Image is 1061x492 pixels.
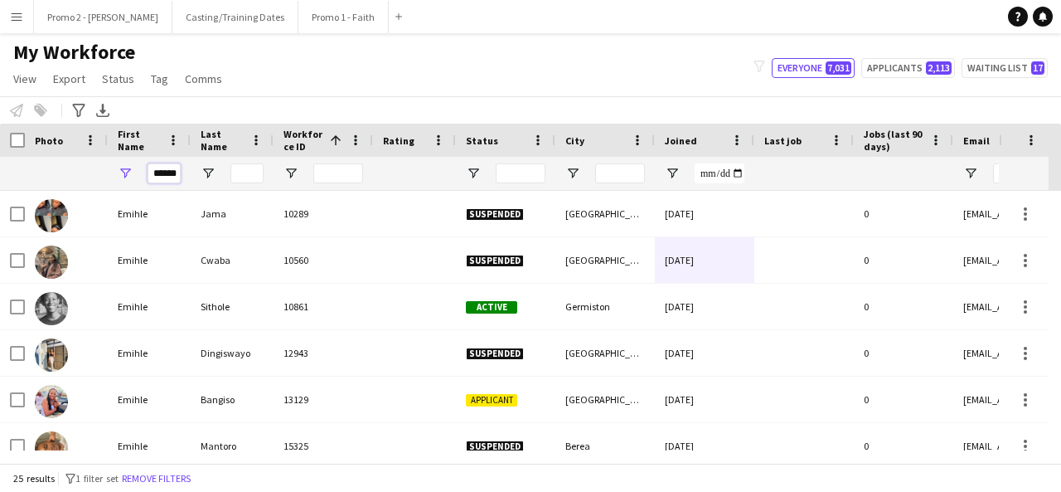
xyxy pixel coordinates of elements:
[274,377,373,422] div: 13129
[854,284,953,329] div: 0
[854,191,953,236] div: 0
[826,61,851,75] span: 7,031
[34,1,172,33] button: Promo 2 - [PERSON_NAME]
[963,134,990,147] span: Email
[274,284,373,329] div: 10861
[148,163,181,183] input: First Name Filter Input
[201,128,244,153] span: Last Name
[764,134,802,147] span: Last job
[555,237,655,283] div: [GEOGRAPHIC_DATA]
[191,423,274,469] div: Mantoro
[655,237,754,283] div: [DATE]
[283,128,323,153] span: Workforce ID
[466,166,481,181] button: Open Filter Menu
[13,71,36,86] span: View
[565,166,580,181] button: Open Filter Menu
[962,58,1048,78] button: Waiting list17
[35,431,68,465] img: Emihle Mantoro
[108,423,191,469] div: Emihle
[185,71,222,86] span: Comms
[466,255,524,267] span: Suspended
[466,301,517,314] span: Active
[151,71,168,86] span: Tag
[274,330,373,376] div: 12943
[274,191,373,236] div: 10289
[466,348,524,360] span: Suspended
[118,166,133,181] button: Open Filter Menu
[383,134,414,147] span: Rating
[13,40,135,65] span: My Workforce
[466,394,517,407] span: Applicant
[35,199,68,232] img: Emihle Jama
[35,385,68,418] img: Emihle Bangiso
[274,237,373,283] div: 10560
[926,61,952,75] span: 2,113
[1031,61,1044,75] span: 17
[655,330,754,376] div: [DATE]
[695,163,744,183] input: Joined Filter Input
[466,134,498,147] span: Status
[35,134,63,147] span: Photo
[53,71,85,86] span: Export
[108,191,191,236] div: Emihle
[313,163,363,183] input: Workforce ID Filter Input
[274,423,373,469] div: 15325
[565,134,584,147] span: City
[7,68,43,90] a: View
[46,68,92,90] a: Export
[75,472,119,485] span: 1 filter set
[102,71,134,86] span: Status
[555,191,655,236] div: [GEOGRAPHIC_DATA]
[35,339,68,372] img: Emihle Dingiswayo
[854,237,953,283] div: 0
[201,166,216,181] button: Open Filter Menu
[466,441,524,453] span: Suspended
[854,423,953,469] div: 0
[172,1,298,33] button: Casting/Training Dates
[854,330,953,376] div: 0
[191,330,274,376] div: Dingiswayo
[665,134,697,147] span: Joined
[861,58,955,78] button: Applicants2,113
[119,470,194,488] button: Remove filters
[108,377,191,422] div: Emihle
[496,163,545,183] input: Status Filter Input
[108,284,191,329] div: Emihle
[555,330,655,376] div: [GEOGRAPHIC_DATA]
[655,377,754,422] div: [DATE]
[108,330,191,376] div: Emihle
[854,377,953,422] div: 0
[555,377,655,422] div: [GEOGRAPHIC_DATA]
[69,100,89,120] app-action-btn: Advanced filters
[191,284,274,329] div: Sithole
[963,166,978,181] button: Open Filter Menu
[35,292,68,325] img: Emihle Sithole
[283,166,298,181] button: Open Filter Menu
[555,423,655,469] div: Berea
[191,237,274,283] div: Cwaba
[191,377,274,422] div: Bangiso
[298,1,389,33] button: Promo 1 - Faith
[555,284,655,329] div: Germiston
[665,166,680,181] button: Open Filter Menu
[230,163,264,183] input: Last Name Filter Input
[595,163,645,183] input: City Filter Input
[191,191,274,236] div: Jama
[772,58,855,78] button: Everyone7,031
[95,68,141,90] a: Status
[864,128,923,153] span: Jobs (last 90 days)
[35,246,68,279] img: Emihle Cwaba
[93,100,113,120] app-action-btn: Export XLSX
[466,208,524,221] span: Suspended
[178,68,229,90] a: Comms
[144,68,175,90] a: Tag
[655,191,754,236] div: [DATE]
[108,237,191,283] div: Emihle
[655,284,754,329] div: [DATE]
[118,128,161,153] span: First Name
[655,423,754,469] div: [DATE]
